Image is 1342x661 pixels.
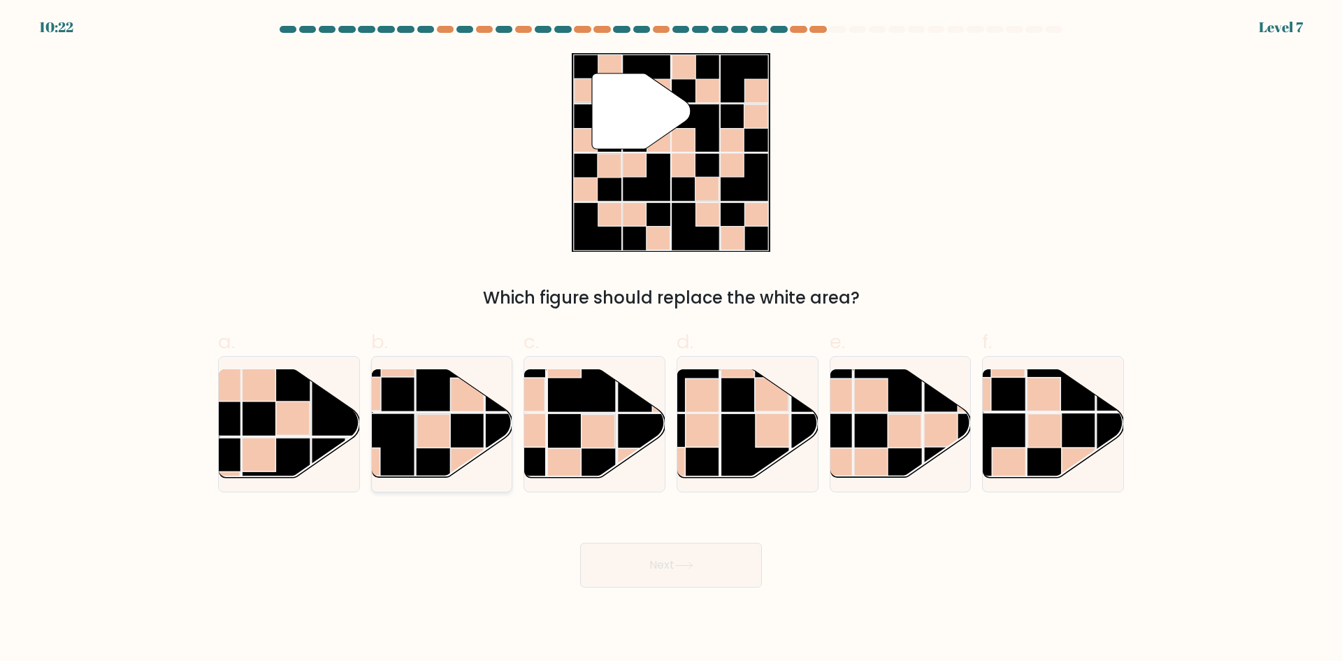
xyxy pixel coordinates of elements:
span: e. [830,328,845,355]
div: 10:22 [39,17,73,38]
g: " [592,73,691,149]
span: b. [371,328,388,355]
span: f. [982,328,992,355]
button: Next [580,543,762,588]
span: c. [524,328,539,355]
span: d. [677,328,693,355]
div: Level 7 [1259,17,1303,38]
span: a. [218,328,235,355]
div: Which figure should replace the white area? [226,285,1116,311]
